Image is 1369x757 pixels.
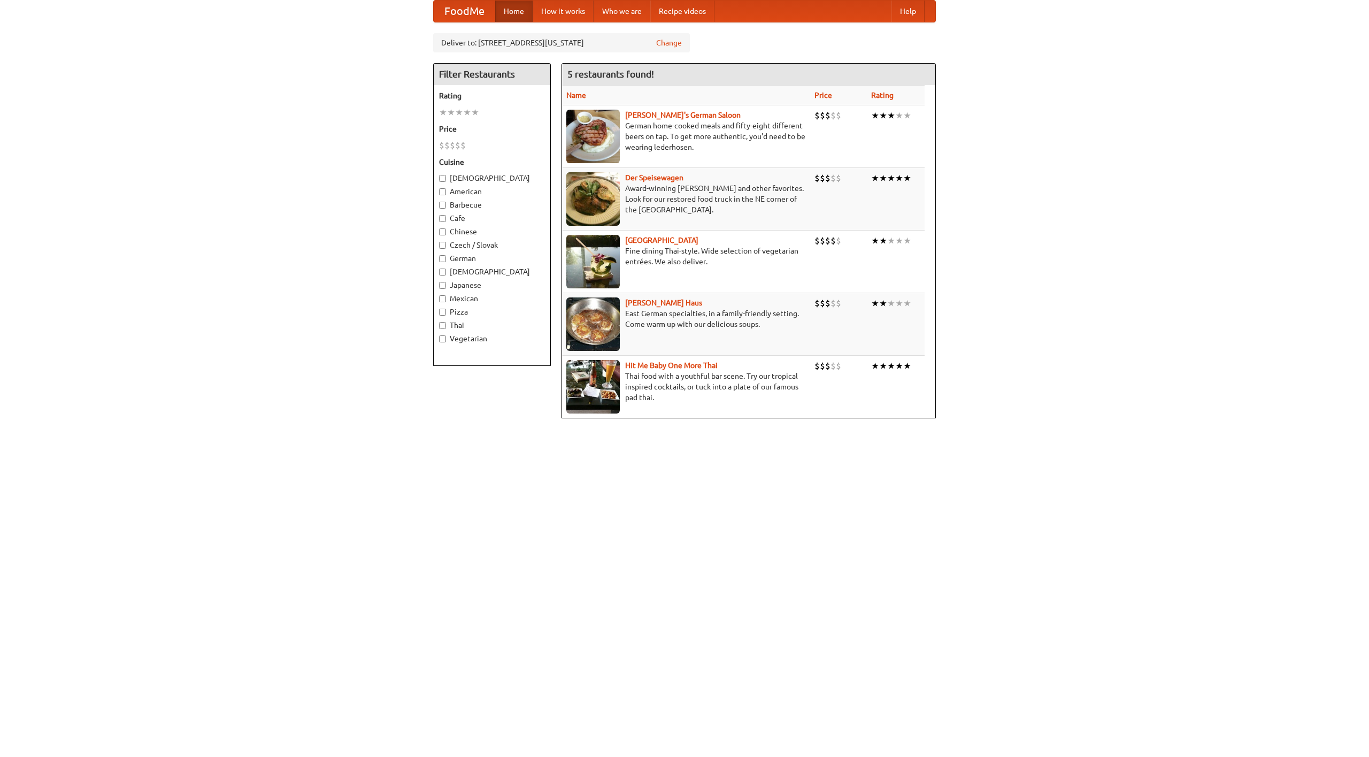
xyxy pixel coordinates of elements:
li: ★ [871,360,879,372]
label: Barbecue [439,200,545,210]
li: ★ [903,297,911,309]
li: ★ [471,106,479,118]
li: $ [820,360,825,372]
input: [DEMOGRAPHIC_DATA] [439,269,446,276]
img: kohlhaus.jpg [566,297,620,351]
div: Deliver to: [STREET_ADDRESS][US_STATE] [433,33,690,52]
li: $ [825,172,830,184]
label: [DEMOGRAPHIC_DATA] [439,266,545,277]
input: Pizza [439,309,446,316]
input: Barbecue [439,202,446,209]
input: Cafe [439,215,446,222]
p: German home-cooked meals and fifty-eight different beers on tap. To get more authentic, you'd nee... [566,120,806,152]
ng-pluralize: 5 restaurants found! [567,69,654,79]
li: ★ [895,235,903,247]
h4: Filter Restaurants [434,64,550,85]
li: $ [814,172,820,184]
li: ★ [871,172,879,184]
label: Vegetarian [439,333,545,344]
a: FoodMe [434,1,495,22]
a: How it works [533,1,594,22]
a: Home [495,1,533,22]
li: ★ [879,297,887,309]
h5: Rating [439,90,545,101]
p: Award-winning [PERSON_NAME] and other favorites. Look for our restored food truck in the NE corne... [566,183,806,215]
label: [DEMOGRAPHIC_DATA] [439,173,545,183]
label: Chinese [439,226,545,237]
h5: Price [439,124,545,134]
li: $ [836,172,841,184]
li: ★ [887,172,895,184]
a: Help [891,1,925,22]
li: $ [825,360,830,372]
li: $ [814,297,820,309]
li: $ [830,110,836,121]
li: $ [825,297,830,309]
li: ★ [887,110,895,121]
li: $ [830,360,836,372]
input: Japanese [439,282,446,289]
li: $ [836,360,841,372]
a: Der Speisewagen [625,173,683,182]
li: ★ [895,297,903,309]
a: Hit Me Baby One More Thai [625,361,718,370]
li: $ [820,172,825,184]
a: Recipe videos [650,1,714,22]
a: Who we are [594,1,650,22]
label: Mexican [439,293,545,304]
a: Price [814,91,832,100]
b: [GEOGRAPHIC_DATA] [625,236,698,244]
p: East German specialties, in a family-friendly setting. Come warm up with our delicious soups. [566,308,806,330]
li: ★ [895,360,903,372]
img: speisewagen.jpg [566,172,620,226]
input: Vegetarian [439,335,446,342]
li: $ [460,140,466,151]
input: [DEMOGRAPHIC_DATA] [439,175,446,182]
a: Change [656,37,682,48]
li: $ [836,235,841,247]
p: Fine dining Thai-style. Wide selection of vegetarian entrées. We also deliver. [566,246,806,267]
input: Mexican [439,295,446,302]
a: [PERSON_NAME] Haus [625,299,702,307]
input: Chinese [439,228,446,235]
li: ★ [879,172,887,184]
input: Thai [439,322,446,329]
li: $ [444,140,450,151]
li: ★ [903,172,911,184]
li: ★ [871,235,879,247]
label: Cafe [439,213,545,224]
li: $ [820,235,825,247]
li: $ [836,297,841,309]
a: [PERSON_NAME]'s German Saloon [625,111,741,119]
li: ★ [463,106,471,118]
li: $ [455,140,460,151]
input: German [439,255,446,262]
h5: Cuisine [439,157,545,167]
label: American [439,186,545,197]
li: ★ [903,110,911,121]
img: esthers.jpg [566,110,620,163]
label: Pizza [439,307,545,317]
label: Thai [439,320,545,331]
li: $ [439,140,444,151]
li: $ [820,297,825,309]
li: $ [836,110,841,121]
li: ★ [455,106,463,118]
label: Czech / Slovak [439,240,545,250]
li: ★ [887,297,895,309]
label: Japanese [439,280,545,290]
li: $ [814,360,820,372]
li: $ [450,140,455,151]
li: ★ [887,360,895,372]
li: ★ [895,110,903,121]
img: babythai.jpg [566,360,620,414]
li: $ [814,110,820,121]
a: Name [566,91,586,100]
li: $ [825,110,830,121]
label: German [439,253,545,264]
li: ★ [879,235,887,247]
li: ★ [871,297,879,309]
